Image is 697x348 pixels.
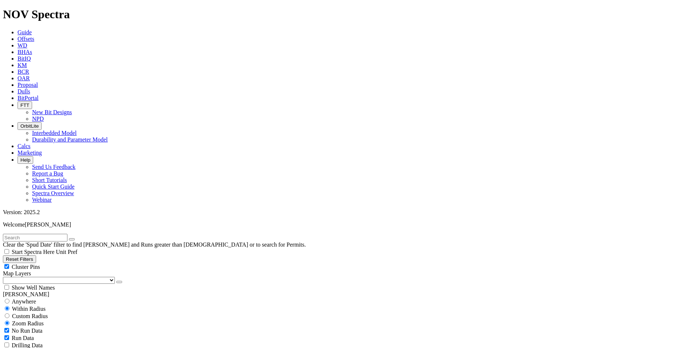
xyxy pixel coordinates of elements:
a: Proposal [17,82,38,88]
a: Short Tutorials [32,177,67,183]
a: Send Us Feedback [32,164,75,170]
a: NPD [32,116,44,122]
span: Run Data [12,335,34,341]
a: Report a Bug [32,170,63,177]
input: Search [3,234,67,241]
a: BHAs [17,49,32,55]
span: Anywhere [12,298,36,305]
a: BCR [17,69,29,75]
a: OAR [17,75,30,81]
span: Cluster Pins [12,264,40,270]
a: Durability and Parameter Model [32,136,108,143]
a: BitPortal [17,95,39,101]
a: Calcs [17,143,31,149]
span: No Run Data [12,328,42,334]
a: Spectra Overview [32,190,74,196]
span: Start Spectra Here [12,249,54,255]
a: New Bit Designs [32,109,72,115]
span: Unit Pref [56,249,77,255]
span: Show Well Names [12,285,55,291]
a: Dulls [17,88,30,94]
input: Start Spectra Here [4,249,9,254]
button: Help [17,156,33,164]
div: Version: 2025.2 [3,209,694,216]
a: WD [17,42,27,49]
span: Clear the 'Spud Date' filter to find [PERSON_NAME] and Runs greater than [DEMOGRAPHIC_DATA] or to... [3,241,306,248]
a: Offsets [17,36,34,42]
span: Zoom Radius [12,320,44,326]
button: OrbitLite [17,122,42,130]
div: [PERSON_NAME] [3,291,694,298]
span: Help [20,157,30,163]
span: [PERSON_NAME] [25,221,71,228]
button: FTT [17,101,32,109]
a: Interbedded Model [32,130,77,136]
a: BitIQ [17,55,31,62]
span: Within Radius [12,306,46,312]
span: Map Layers [3,270,31,277]
span: FTT [20,103,29,108]
a: Webinar [32,197,52,203]
h1: NOV Spectra [3,8,694,21]
p: Welcome [3,221,694,228]
a: Guide [17,29,32,35]
span: OrbitLite [20,123,39,129]
button: Reset Filters [3,255,36,263]
a: KM [17,62,27,68]
span: Custom Radius [12,313,48,319]
a: Marketing [17,150,42,156]
a: Quick Start Guide [32,183,74,190]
